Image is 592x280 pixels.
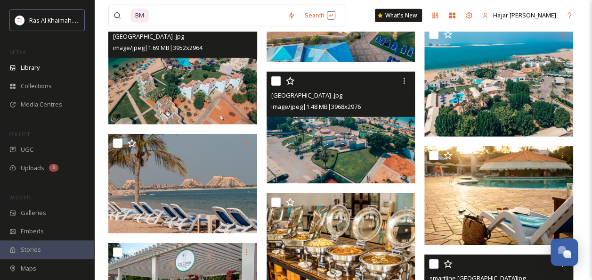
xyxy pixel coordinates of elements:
[130,8,149,22] span: BM
[113,43,203,52] span: image/jpeg | 1.69 MB | 3952 x 2964
[49,164,58,172] div: 8
[300,6,340,25] div: Search
[9,131,30,138] span: COLLECT
[113,32,184,41] span: [GEOGRAPHIC_DATA] .jpg
[478,6,561,25] a: Hajar [PERSON_NAME]
[9,194,31,201] span: WIDGETS
[375,9,422,22] a: What's New
[21,145,33,154] span: UGC
[29,16,162,25] span: Ras Al Khaimah Tourism Development Authority
[21,82,52,91] span: Collections
[493,11,556,19] span: Hajar [PERSON_NAME]
[21,245,41,254] span: Stories
[108,134,257,233] img: Beach.jpg
[267,72,415,183] img: BM Beach Resort .jpg
[271,91,342,99] span: [GEOGRAPHIC_DATA] .jpg
[21,227,44,236] span: Embeds
[108,13,257,124] img: BM Beach Resort .jpg
[9,49,26,56] span: MEDIA
[424,25,573,137] img: BM Beach Resort .jpg
[15,16,24,25] img: Logo_RAKTDA_RGB-01.png
[21,63,40,72] span: Library
[424,146,573,245] img: smartline Ras Al Khaimah Beach Resort.jpg
[21,164,44,173] span: Uploads
[21,208,46,217] span: Galleries
[271,102,361,111] span: image/jpeg | 1.48 MB | 3968 x 2976
[21,100,62,109] span: Media Centres
[551,239,578,266] button: Open Chat
[21,264,36,273] span: Maps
